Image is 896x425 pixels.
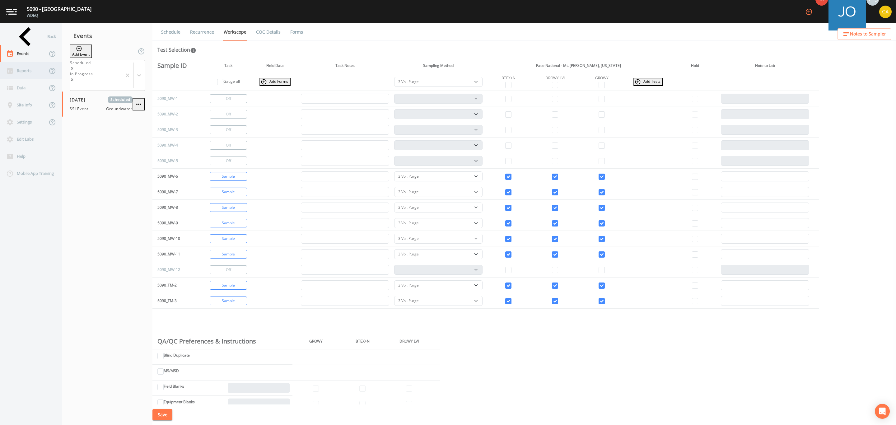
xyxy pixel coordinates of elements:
span: Notes to Sampler [850,30,886,38]
button: Off [210,265,247,274]
td: 5090_MW-8 [152,200,199,215]
td: 5090_MW-4 [152,138,199,153]
th: BTEX+N [339,334,386,349]
button: Off [210,94,247,103]
button: Sample [210,297,247,305]
button: Off [210,141,247,150]
a: [DATE]ScheduledSSI EventGroundwater [62,91,152,117]
td: 5090_MW-7 [152,184,199,200]
div: WDEQ [27,13,91,18]
img: 37d9cc7f3e1b9ec8ec648c4f5b158cdc [879,6,892,18]
th: Sampling Method [392,58,485,73]
svg: In this section you'll be able to select the analytical test to run, based on the media type, and... [190,47,196,54]
button: Off [210,156,247,165]
td: 5090_MW-10 [152,231,199,246]
span: Scheduled [108,96,133,103]
th: DROWY LVI [386,334,432,349]
td: 5090_MW-5 [152,153,199,169]
a: Forms [289,23,304,41]
th: Hold [672,58,718,73]
a: Schedule [160,23,181,41]
div: GROWY [581,75,623,81]
td: 5090_MW-12 [152,262,199,278]
div: In Progress [70,71,93,77]
th: QA/QC Preferences & Instructions [152,334,292,349]
button: Sample [210,203,247,212]
td: 5090_TM-3 [152,293,199,309]
button: Add Tests [633,78,663,86]
button: Add Event [70,44,92,58]
button: Notes to Sampler [838,28,891,40]
div: Scheduled [70,60,93,66]
div: Remove In Progress [70,77,93,82]
td: 5090_MW-6 [152,169,199,184]
a: Recurrence [189,23,215,41]
div: 5090 - [GEOGRAPHIC_DATA] [27,5,91,13]
button: Add Forms [259,78,291,86]
td: 5090_MW-2 [152,106,199,122]
span: SSI Event [70,106,92,112]
th: Task Notes [298,58,392,73]
button: Save [152,409,172,421]
th: Field Data [252,58,298,73]
div: Open Intercom Messenger [875,404,890,419]
div: DROWY LVI [534,75,576,81]
label: Blind Duplicate [164,353,190,358]
button: Sample [210,281,247,290]
th: Task [205,58,252,73]
td: 5090_TM-2 [152,278,199,293]
td: 5090_MW-9 [152,215,199,231]
label: Field Blanks [164,384,184,389]
button: Off [210,125,247,134]
th: Pace National - Mt. [PERSON_NAME], [US_STATE] [485,58,672,73]
span: Groundwater [106,106,133,112]
img: logo [6,9,17,15]
td: 5090_MW-3 [152,122,199,138]
div: Test Selection [157,46,196,54]
div: Remove Scheduled [70,66,93,71]
th: GROWY [292,334,339,349]
a: COC Details [255,23,282,41]
button: Sample [210,188,247,196]
label: Gauge all [223,79,240,84]
button: Off [210,110,247,119]
td: 5090_MW-11 [152,246,199,262]
label: MS/MSD [164,368,179,374]
th: Sample ID [152,58,199,73]
a: Workscope [223,23,247,41]
button: Sample [210,234,247,243]
button: Sample [210,219,247,227]
span: [DATE] [70,96,90,103]
button: Sample [210,250,247,259]
td: 5090_MW-1 [152,91,199,106]
label: Equipment Blanks [164,399,195,405]
button: Sample [210,172,247,181]
div: BTEX+N [488,75,530,81]
th: Note to Lab [718,58,812,73]
div: Events [62,28,152,44]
